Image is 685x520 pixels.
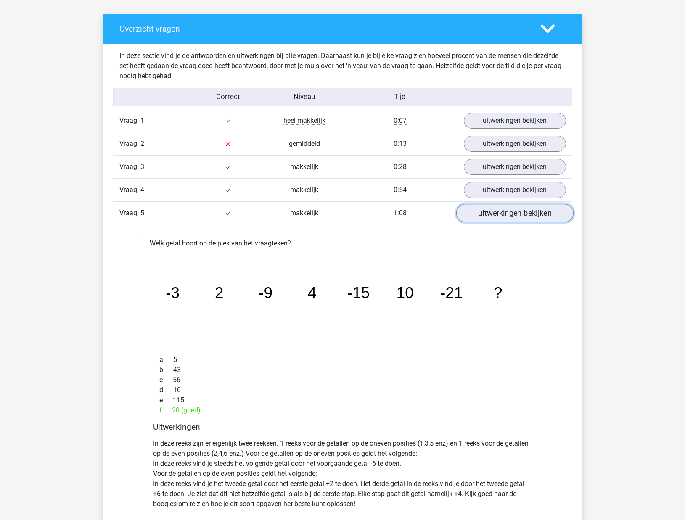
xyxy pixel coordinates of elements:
[140,209,144,217] span: 5
[113,51,572,81] div: In deze sectie vind je de antwoorden en uitwerkingen bij alle vragen. Daarnaast kun je bij elke v...
[140,116,144,124] span: 1
[394,140,407,148] span: 0:13
[153,438,532,509] p: In deze reeks zijn er eigenlijk twee reeksen. 1 reeks voor de getallen op de oneven posities (1,3...
[159,385,173,395] span: d
[266,92,343,102] div: Niveau
[259,285,272,302] tspan: -9
[494,285,503,302] tspan: ?
[290,186,318,194] span: makkelijk
[394,116,407,125] span: 0:07
[153,405,532,415] div: 20 (goed)
[153,422,532,432] h4: Uitwerkingen
[119,185,140,195] span: Vraag
[159,375,173,385] span: c
[159,365,173,375] span: b
[394,163,407,171] span: 0:28
[140,140,144,148] span: 2
[290,209,318,217] span: makkelijk
[119,139,140,149] span: Vraag
[159,395,173,405] span: e
[159,405,172,415] span: f
[394,209,407,217] span: 1:08
[464,136,566,152] a: uitwerkingen bekijken
[342,92,457,102] div: Tijd
[290,163,318,171] span: makkelijk
[153,385,532,395] div: 10
[119,116,140,126] span: Vraag
[166,285,180,302] tspan: -3
[159,355,173,365] span: a
[119,162,140,172] span: Vraag
[140,186,144,194] span: 4
[308,285,317,302] tspan: 4
[215,285,224,302] tspan: 2
[441,285,463,302] tspan: -21
[153,395,532,405] div: 115
[140,163,144,171] span: 3
[283,116,325,125] span: heel makkelijk
[464,159,566,175] a: uitwerkingen bekijken
[119,208,140,218] span: Vraag
[153,365,532,375] div: 43
[394,186,407,194] span: 0:54
[153,355,532,365] div: 5
[190,92,266,102] div: Correct
[464,182,566,198] a: uitwerkingen bekijken
[464,113,566,129] a: uitwerkingen bekijken
[456,204,573,222] a: uitwerkingen bekijken
[397,285,414,302] tspan: 10
[348,285,370,302] tspan: -15
[119,24,528,34] h4: Overzicht vragen
[153,375,532,385] div: 56
[289,140,320,148] span: gemiddeld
